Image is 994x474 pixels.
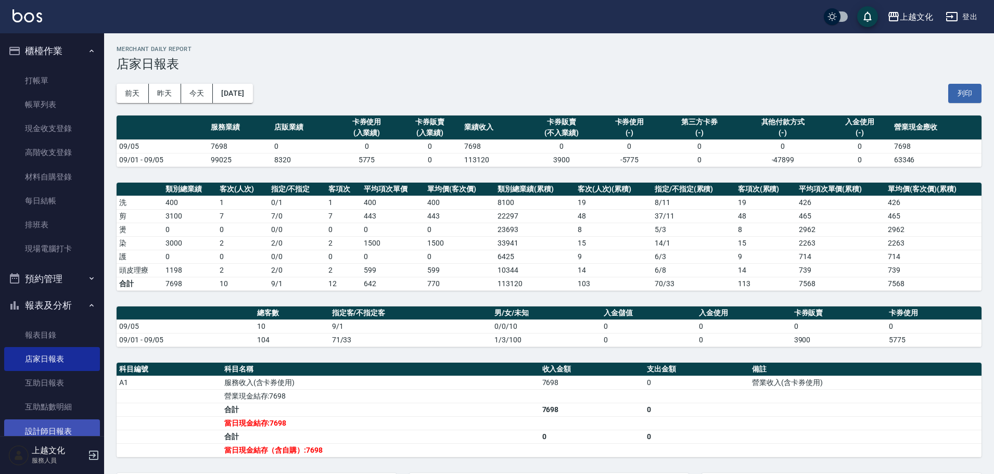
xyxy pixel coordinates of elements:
[735,236,796,250] td: 15
[338,127,396,138] div: (入業績)
[601,127,659,138] div: (-)
[883,6,937,28] button: 上越文化
[117,223,163,236] td: 燙
[117,84,149,103] button: 前天
[4,292,100,319] button: 報表及分析
[528,117,595,127] div: 卡券販賣
[831,127,889,138] div: (-)
[32,445,85,456] h5: 上越文化
[4,265,100,292] button: 預約管理
[4,371,100,395] a: 互助日報表
[886,333,982,347] td: 5775
[885,250,982,263] td: 714
[796,196,886,209] td: 426
[796,209,886,223] td: 465
[217,209,269,223] td: 7
[796,183,886,196] th: 平均項次單價(累積)
[796,263,886,277] td: 739
[741,117,825,127] div: 其他付款方式
[749,376,982,389] td: 營業收入(含卡券使用)
[857,6,878,27] button: save
[117,376,222,389] td: A1
[117,236,163,250] td: 染
[735,196,796,209] td: 19
[886,306,982,320] th: 卡券使用
[163,236,217,250] td: 3000
[217,183,269,196] th: 客次(人次)
[664,127,735,138] div: (-)
[149,84,181,103] button: 昨天
[163,223,217,236] td: 0
[117,46,982,53] h2: Merchant Daily Report
[4,395,100,419] a: 互助點數明細
[492,319,601,333] td: 0/0/10
[361,209,425,223] td: 443
[4,323,100,347] a: 報表目錄
[222,389,540,403] td: 營業現金結存:7698
[163,209,217,223] td: 3100
[601,306,696,320] th: 入金儲值
[644,363,749,376] th: 支出金額
[163,263,217,277] td: 1198
[222,376,540,389] td: 服務收入(含卡券使用)
[696,319,792,333] td: 0
[326,236,361,250] td: 2
[338,117,396,127] div: 卡券使用
[254,306,329,320] th: 總客數
[163,277,217,290] td: 7698
[792,319,887,333] td: 0
[217,263,269,277] td: 2
[425,209,495,223] td: 443
[4,37,100,65] button: 櫃檯作業
[335,153,399,166] td: 5775
[735,223,796,236] td: 8
[652,250,735,263] td: 6 / 3
[525,139,598,153] td: 0
[4,237,100,261] a: 現場電腦打卡
[885,196,982,209] td: 426
[4,213,100,237] a: 排班表
[601,333,696,347] td: 0
[4,117,100,140] a: 現金收支登錄
[885,223,982,236] td: 2962
[644,430,749,443] td: 0
[891,153,982,166] td: 63346
[495,223,575,236] td: 23693
[540,403,645,416] td: 7698
[828,153,891,166] td: 0
[652,277,735,290] td: 70/33
[735,183,796,196] th: 客項次(累積)
[272,139,335,153] td: 0
[540,376,645,389] td: 7698
[222,363,540,376] th: 科目名稱
[425,250,495,263] td: 0
[329,333,492,347] td: 71/33
[891,139,982,153] td: 7698
[575,277,652,290] td: 103
[117,363,982,457] table: a dense table
[796,250,886,263] td: 714
[900,10,933,23] div: 上越文化
[4,189,100,213] a: 每日結帳
[222,430,540,443] td: 合計
[540,363,645,376] th: 收入金額
[361,223,425,236] td: 0
[664,117,735,127] div: 第三方卡券
[796,277,886,290] td: 7568
[495,250,575,263] td: 6425
[425,277,495,290] td: 770
[329,306,492,320] th: 指定客/不指定客
[208,116,272,140] th: 服務業績
[117,319,254,333] td: 09/05
[117,57,982,71] h3: 店家日報表
[528,127,595,138] div: (不入業績)
[208,153,272,166] td: 99025
[326,196,361,209] td: 1
[398,139,462,153] td: 0
[269,263,326,277] td: 2 / 0
[601,319,696,333] td: 0
[398,153,462,166] td: 0
[326,277,361,290] td: 12
[941,7,982,27] button: 登出
[540,430,645,443] td: 0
